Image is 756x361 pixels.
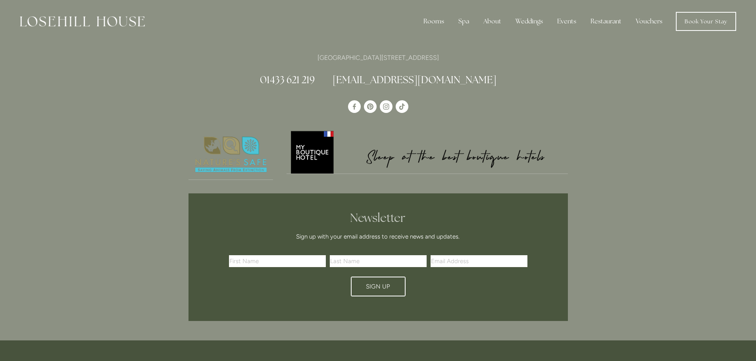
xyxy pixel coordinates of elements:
a: 01433 621 219 [260,73,315,86]
p: [GEOGRAPHIC_DATA][STREET_ADDRESS] [189,52,568,63]
a: Vouchers [629,13,669,29]
div: About [477,13,508,29]
a: TikTok [396,100,408,113]
input: Last Name [330,255,427,267]
img: My Boutique Hotel - Logo [287,130,568,174]
input: Email Address [431,255,527,267]
p: Sign up with your email address to receive news and updates. [232,232,525,241]
h2: Newsletter [232,211,525,225]
button: Sign Up [351,277,406,296]
a: Pinterest [364,100,377,113]
a: Instagram [380,100,392,113]
a: Losehill House Hotel & Spa [348,100,361,113]
a: [EMAIL_ADDRESS][DOMAIN_NAME] [333,73,496,86]
div: Weddings [509,13,549,29]
div: Restaurant [584,13,628,29]
span: Sign Up [366,283,390,290]
div: Events [551,13,583,29]
img: Losehill House [20,16,145,27]
div: Spa [452,13,475,29]
div: Rooms [417,13,450,29]
a: Book Your Stay [676,12,736,31]
input: First Name [229,255,326,267]
img: Nature's Safe - Logo [189,130,273,180]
